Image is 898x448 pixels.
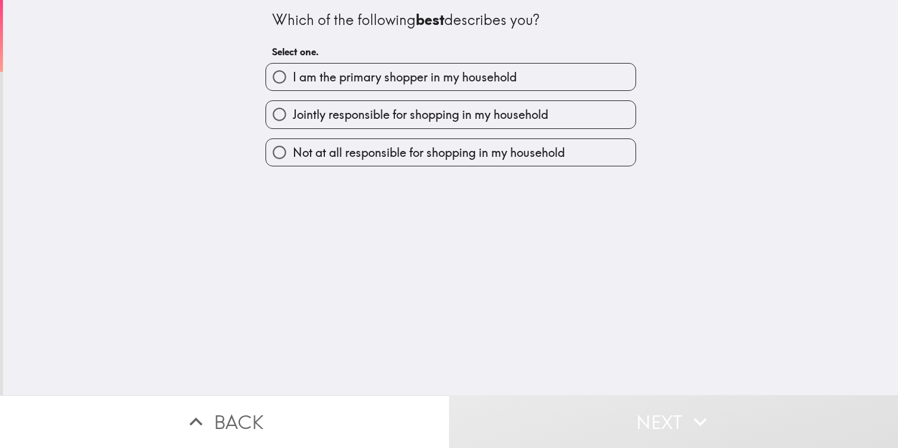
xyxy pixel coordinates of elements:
button: Jointly responsible for shopping in my household [266,101,635,128]
button: Not at all responsible for shopping in my household [266,139,635,166]
div: Which of the following describes you? [272,10,630,30]
button: I am the primary shopper in my household [266,64,635,90]
span: Not at all responsible for shopping in my household [293,144,565,161]
h6: Select one. [272,45,630,58]
span: I am the primary shopper in my household [293,69,517,86]
span: Jointly responsible for shopping in my household [293,106,548,123]
button: Next [449,395,898,448]
b: best [416,11,444,29]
